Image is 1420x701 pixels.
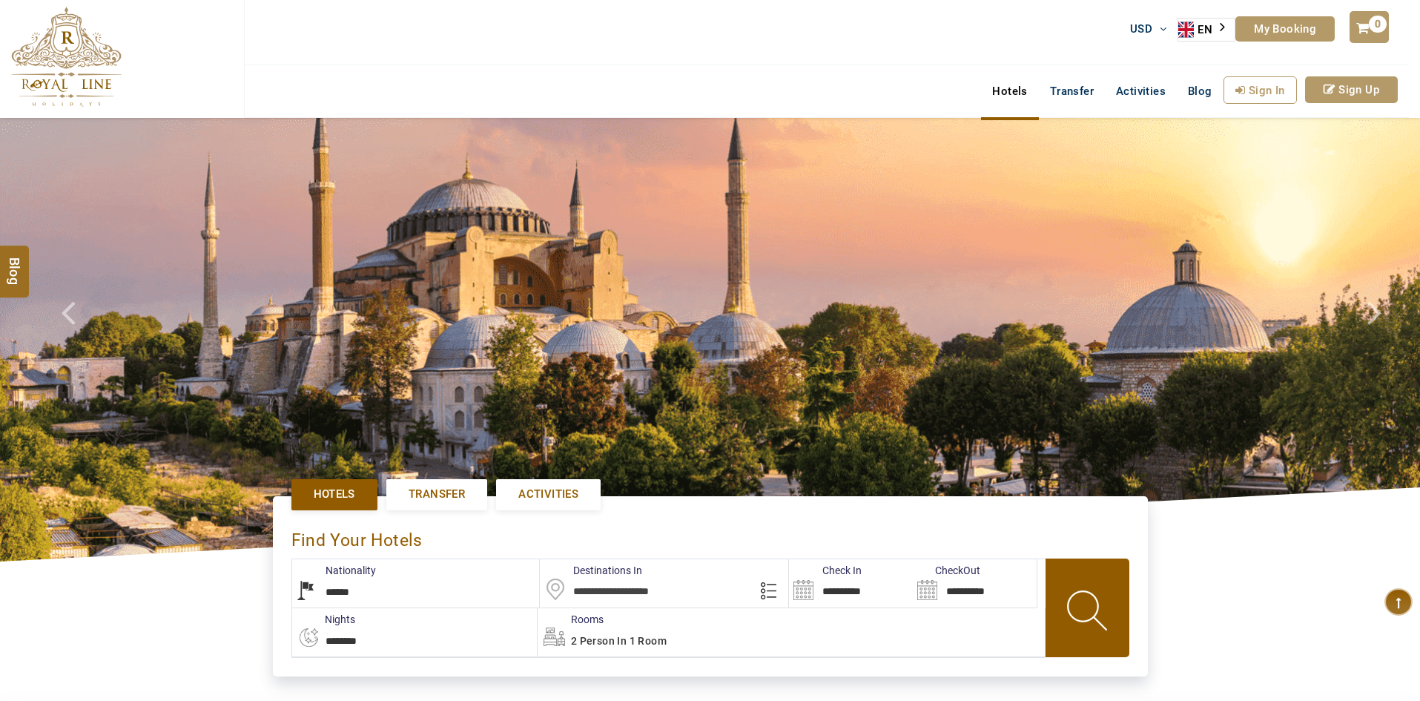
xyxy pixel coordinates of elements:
[1130,22,1152,36] span: USD
[291,612,355,627] label: nights
[314,487,355,502] span: Hotels
[1178,19,1235,41] a: EN
[291,479,377,510] a: Hotels
[1177,76,1223,106] a: Blog
[386,479,487,510] a: Transfer
[1369,16,1387,33] span: 0
[5,257,24,269] span: Blog
[789,559,913,608] input: Search
[1235,16,1335,42] a: My Booking
[913,563,980,578] label: CheckOut
[518,487,578,502] span: Activities
[571,635,667,647] span: 2 Person in 1 Room
[1223,76,1297,104] a: Sign In
[538,612,604,627] label: Rooms
[981,76,1038,106] a: Hotels
[292,563,376,578] label: Nationality
[11,7,122,107] img: The Royal Line Holidays
[1350,11,1388,43] a: 0
[1349,118,1420,562] a: Check next image
[913,559,1037,608] input: Search
[1039,76,1105,106] a: Transfer
[1305,76,1398,103] a: Sign Up
[291,515,1129,559] div: Find Your Hotels
[42,118,113,562] a: Check next prev
[1105,76,1177,106] a: Activities
[789,563,862,578] label: Check In
[409,487,465,502] span: Transfer
[1328,608,1420,679] iframe: chat widget
[540,563,642,578] label: Destinations In
[496,479,601,510] a: Activities
[1178,18,1235,42] aside: Language selected: English
[1178,18,1235,42] div: Language
[1188,85,1212,98] span: Blog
